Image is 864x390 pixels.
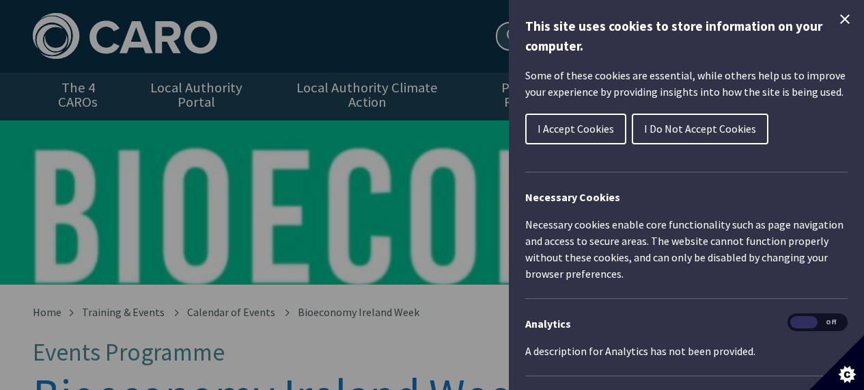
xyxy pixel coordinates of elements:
[538,122,614,135] span: I Accept Cookies
[525,114,626,144] button: I Accept Cookies
[525,216,848,282] p: Necessary cookies enable core functionality such as page navigation and access to secure areas. T...
[809,335,864,390] button: Set cookie preferences
[644,122,756,135] span: I Do Not Accept Cookies
[818,316,845,329] span: Off
[837,11,853,27] button: Close Cookie Control
[632,114,768,144] button: I Do Not Accept Cookies
[525,343,848,359] p: A description for Analytics has not been provided.
[790,316,818,329] span: On
[525,67,848,100] p: Some of these cookies are essential, while others help us to improve your experience by providing...
[525,189,848,205] h2: Necessary Cookies
[525,315,848,332] h3: Analytics
[525,16,848,56] h1: This site uses cookies to store information on your computer.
